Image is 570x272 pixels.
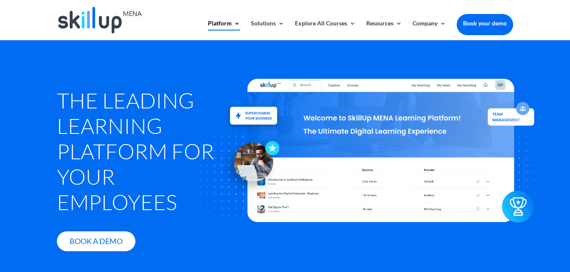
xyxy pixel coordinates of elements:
[502,197,534,229] img: icon2 - Skillup
[224,94,284,126] img: Upskill and reskill your staff - SkillUp MENA
[57,231,135,251] a: Book A Demo
[208,20,240,40] a: Platform
[295,20,356,40] a: Explore All Courses
[366,20,402,40] a: Resources
[57,88,224,219] h1: The Leading Learning Platform for Your Employees
[251,20,284,40] a: Solutions
[219,134,279,195] img: icon - Skillup
[457,14,513,33] a: Book your demo
[413,20,446,40] a: Company
[58,7,141,33] img: Skillup Mena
